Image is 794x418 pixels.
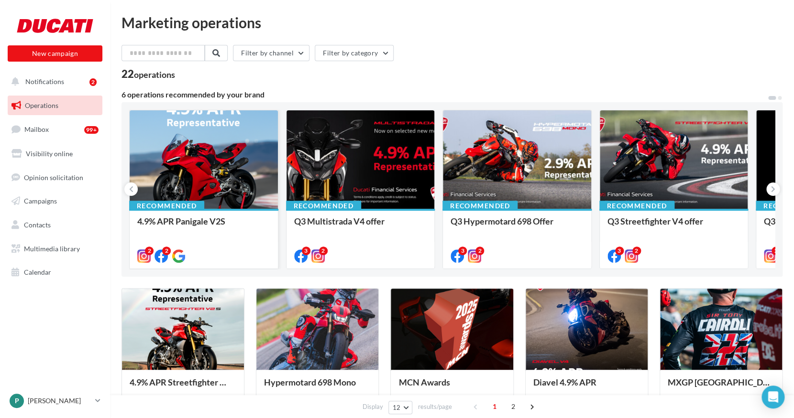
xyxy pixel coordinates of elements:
div: 2 [145,247,154,255]
span: 1 [487,399,502,414]
div: 22 [121,69,175,79]
span: 2 [506,399,521,414]
div: Hypermotard 698 Mono [264,377,371,397]
div: 2 [162,247,171,255]
span: Contacts [24,221,51,229]
div: Open Intercom Messenger [761,386,784,408]
a: Calendar [6,262,104,282]
p: [PERSON_NAME] [28,396,91,406]
button: New campaign [8,45,102,62]
div: Q3 Hypermotard 698 Offer [451,216,584,236]
div: 2 [89,78,97,86]
div: Marketing operations [121,15,783,30]
div: Q3 Streetfighter V4 offer [607,216,740,236]
div: 4.9% APR Streetfighter V2S [130,377,236,397]
a: P [PERSON_NAME] [8,392,102,410]
div: MCN Awards [398,377,505,397]
span: Campaigns [24,197,57,205]
span: Operations [25,101,58,109]
span: P [15,396,19,406]
div: MXGP [GEOGRAPHIC_DATA] [668,377,774,397]
button: Filter by channel [233,45,309,61]
button: 12 [388,401,413,414]
div: Recommended [286,201,361,211]
a: Multimedia library [6,239,104,259]
div: 2 [319,247,328,255]
span: Multimedia library [24,245,80,253]
div: Recommended [129,201,204,211]
div: 4.9% APR Panigale V2S [137,216,270,236]
span: 12 [393,404,401,411]
span: Opinion solicitation [24,173,83,181]
span: results/page [418,402,452,411]
div: 2 [772,247,780,255]
div: 2 [475,247,484,255]
span: Display [363,402,383,411]
div: 3 [615,247,624,255]
a: Mailbox99+ [6,119,104,139]
div: 6 operations recommended by your brand [121,91,767,98]
span: Notifications [25,77,64,86]
div: Q3 Multistrada V4 offer [294,216,427,236]
div: 3 [302,247,310,255]
div: Diavel 4.9% APR [533,377,640,397]
div: 2 [632,247,641,255]
a: Visibility online [6,144,104,164]
button: Notifications 2 [6,72,100,92]
div: Recommended [599,201,674,211]
span: Calendar [24,268,51,276]
span: Mailbox [24,125,49,133]
button: Filter by category [315,45,394,61]
div: 3 [458,247,467,255]
a: Opinion solicitation [6,168,104,188]
a: Contacts [6,215,104,235]
div: 99+ [84,126,99,134]
div: Recommended [442,201,518,211]
a: Campaigns [6,191,104,211]
div: operations [134,70,175,79]
a: Operations [6,96,104,116]
span: Visibility online [26,150,73,158]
